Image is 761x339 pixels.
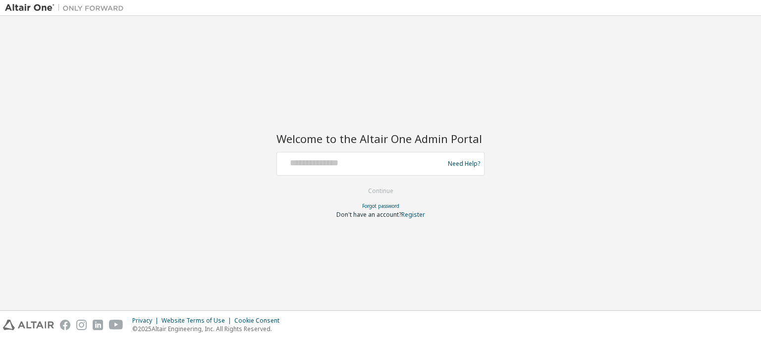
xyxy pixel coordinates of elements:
[5,3,129,13] img: Altair One
[132,317,162,325] div: Privacy
[401,210,425,219] a: Register
[162,317,234,325] div: Website Terms of Use
[234,317,285,325] div: Cookie Consent
[109,320,123,330] img: youtube.svg
[448,163,480,164] a: Need Help?
[132,325,285,333] p: © 2025 Altair Engineering, Inc. All Rights Reserved.
[93,320,103,330] img: linkedin.svg
[3,320,54,330] img: altair_logo.svg
[60,320,70,330] img: facebook.svg
[76,320,87,330] img: instagram.svg
[362,202,399,209] a: Forgot password
[276,132,485,145] h2: Welcome to the Altair One Admin Portal
[336,210,401,219] span: Don't have an account?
